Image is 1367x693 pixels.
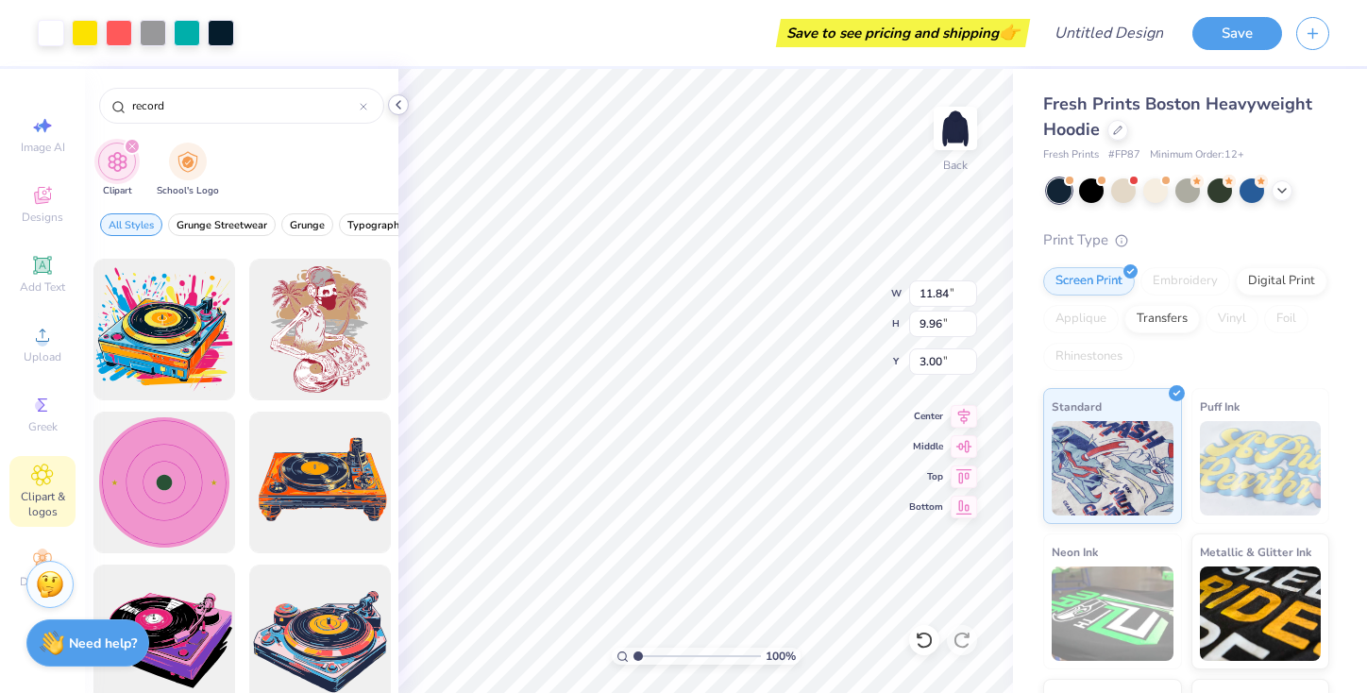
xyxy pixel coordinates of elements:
span: 100 % [766,648,796,665]
span: Typography [347,218,405,232]
div: Transfers [1124,305,1200,333]
button: filter button [157,143,219,198]
div: Screen Print [1043,267,1135,296]
span: Standard [1052,397,1102,416]
img: Metallic & Glitter Ink [1200,566,1322,661]
img: Neon Ink [1052,566,1173,661]
span: Clipart & logos [9,489,76,519]
span: Grunge [290,218,325,232]
span: Greek [28,419,58,434]
input: Untitled Design [1039,14,1178,52]
span: # FP87 [1108,147,1140,163]
span: Fresh Prints Boston Heavyweight Hoodie [1043,93,1312,141]
span: Neon Ink [1052,542,1098,562]
div: Back [943,157,968,174]
span: Image AI [21,140,65,155]
input: Try "Stars" [130,96,360,115]
img: Clipart Image [107,151,128,173]
span: Clipart [103,184,132,198]
div: Rhinestones [1043,343,1135,371]
button: filter button [281,213,333,236]
span: Center [909,410,943,423]
div: Print Type [1043,229,1329,251]
span: Metallic & Glitter Ink [1200,542,1311,562]
button: Save [1192,17,1282,50]
span: Upload [24,349,61,364]
span: Decorate [20,574,65,589]
img: School's Logo Image [177,151,198,173]
span: Designs [22,210,63,225]
div: Vinyl [1206,305,1258,333]
img: Puff Ink [1200,421,1322,516]
span: Top [909,470,943,483]
span: 👉 [999,21,1020,43]
div: Foil [1264,305,1308,333]
strong: Need help? [69,634,137,652]
span: Bottom [909,500,943,514]
button: filter button [98,143,136,198]
div: Digital Print [1236,267,1327,296]
span: Middle [909,440,943,453]
span: Grunge Streetwear [177,218,267,232]
span: Fresh Prints [1043,147,1099,163]
span: All Styles [109,218,154,232]
span: Puff Ink [1200,397,1240,416]
button: filter button [168,213,276,236]
div: Embroidery [1140,267,1230,296]
button: filter button [100,213,162,236]
span: Add Text [20,279,65,295]
img: Standard [1052,421,1173,516]
div: filter for Clipart [98,143,136,198]
span: School's Logo [157,184,219,198]
div: Save to see pricing and shipping [781,19,1025,47]
button: filter button [339,213,413,236]
span: Minimum Order: 12 + [1150,147,1244,163]
div: filter for School's Logo [157,143,219,198]
div: Applique [1043,305,1119,333]
img: Back [937,110,974,147]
